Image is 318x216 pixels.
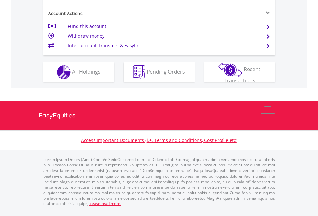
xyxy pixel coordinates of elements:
[39,101,280,130] a: EasyEquities
[72,68,101,75] span: All Holdings
[68,31,258,41] td: Withdraw money
[124,62,195,82] button: Pending Orders
[43,62,114,82] button: All Holdings
[133,65,145,79] img: pending_instructions-wht.png
[81,137,237,143] a: Access Important Documents (i.e. Terms and Conditions, Cost Profile etc)
[43,157,275,206] p: Lorem Ipsum Dolors (Ame) Con a/e SeddOeiusmod tem InciDiduntut Lab Etd mag aliquaen admin veniamq...
[147,68,185,75] span: Pending Orders
[57,65,71,79] img: holdings-wht.png
[68,22,258,31] td: Fund this account
[88,201,121,206] a: please read more:
[218,63,242,77] img: transactions-zar-wht.png
[68,41,258,51] td: Inter-account Transfers & EasyFx
[204,62,275,82] button: Recent Transactions
[43,10,159,17] div: Account Actions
